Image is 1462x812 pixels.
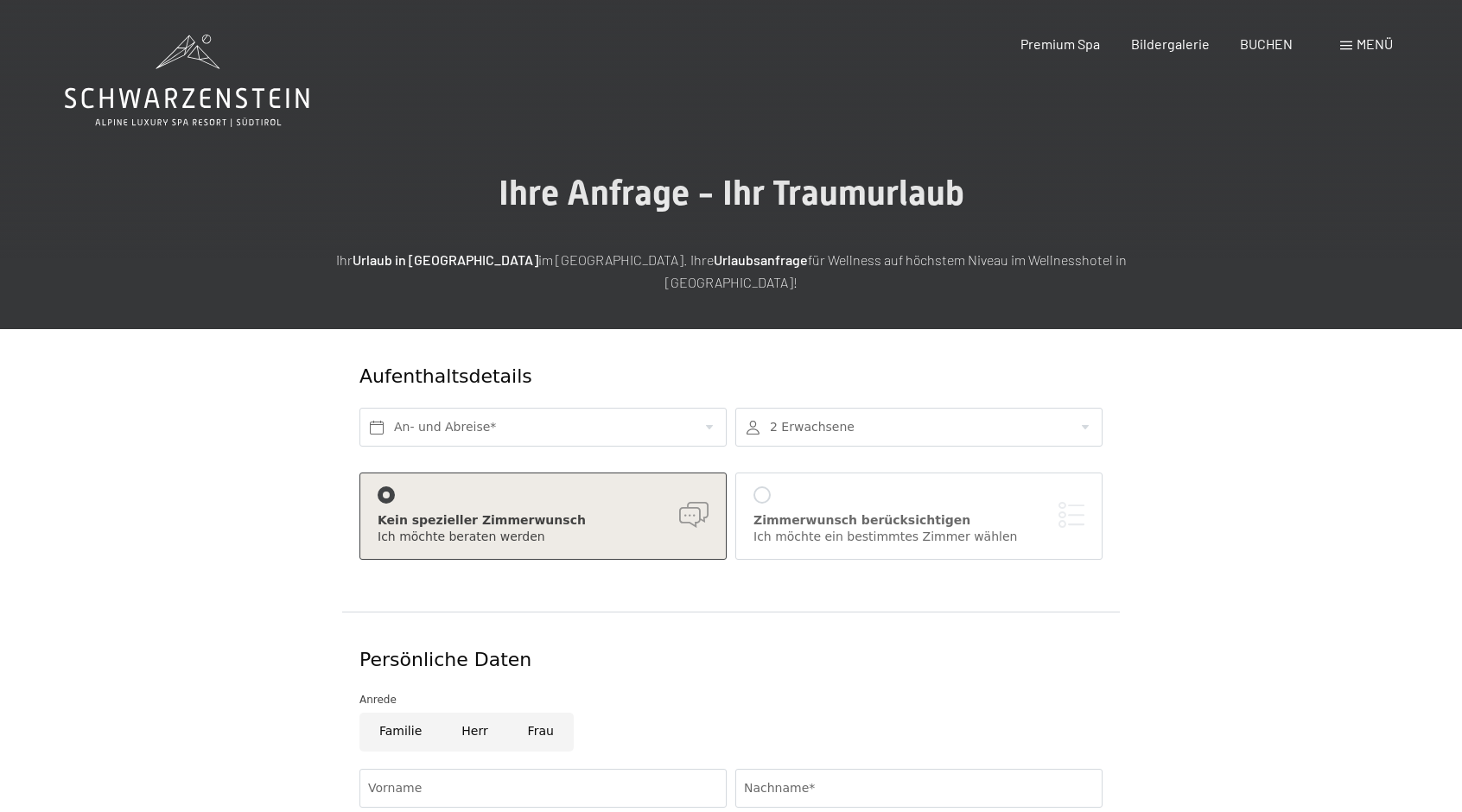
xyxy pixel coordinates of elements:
[1131,35,1210,52] a: Bildergalerie
[499,173,964,213] span: Ihre Anfrage - Ihr Traumurlaub
[378,529,709,546] div: Ich möchte beraten werden
[359,691,1103,708] div: Anrede
[1240,35,1293,52] a: BUCHEN
[1020,35,1100,52] a: Premium Spa
[1357,35,1393,52] span: Menü
[353,251,538,268] strong: Urlaub in [GEOGRAPHIC_DATA]
[299,249,1163,293] p: Ihr im [GEOGRAPHIC_DATA]. Ihre für Wellness auf höchstem Niveau im Wellnesshotel in [GEOGRAPHIC_D...
[753,529,1084,546] div: Ich möchte ein bestimmtes Zimmer wählen
[359,647,1103,674] div: Persönliche Daten
[714,251,808,268] strong: Urlaubsanfrage
[378,512,709,530] div: Kein spezieller Zimmerwunsch
[753,512,1084,530] div: Zimmerwunsch berücksichtigen
[359,364,977,390] div: Aufenthaltsdetails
